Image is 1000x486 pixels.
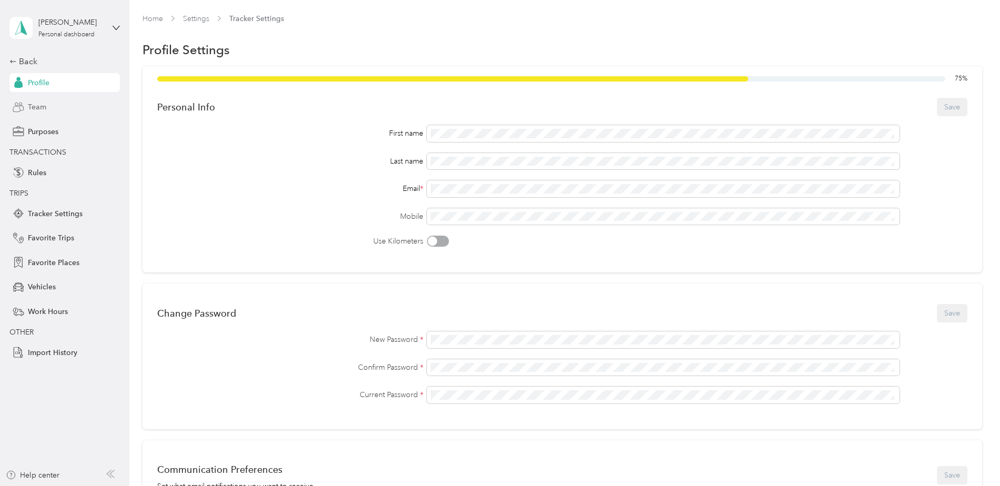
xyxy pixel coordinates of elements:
[28,102,46,113] span: Team
[157,362,424,373] label: Confirm Password
[6,470,59,481] button: Help center
[38,17,104,28] div: [PERSON_NAME]
[28,347,77,358] span: Import History
[941,427,1000,486] iframe: Everlance-gr Chat Button Frame
[38,32,95,38] div: Personal dashboard
[157,334,424,345] label: New Password
[955,74,967,84] span: 75 %
[142,14,163,23] a: Home
[28,232,74,244] span: Favorite Trips
[9,328,34,337] span: OTHER
[142,44,230,55] h1: Profile Settings
[157,183,424,194] div: Email
[28,306,68,317] span: Work Hours
[157,211,424,222] label: Mobile
[28,77,49,88] span: Profile
[9,189,28,198] span: TRIPS
[157,308,236,319] div: Change Password
[157,236,424,247] label: Use Kilometers
[9,148,66,157] span: TRANSACTIONS
[28,126,58,137] span: Purposes
[28,167,46,178] span: Rules
[157,156,424,167] div: Last name
[157,389,424,400] label: Current Password
[157,102,215,113] div: Personal Info
[157,128,424,139] div: First name
[28,281,56,292] span: Vehicles
[9,55,115,68] div: Back
[229,13,284,24] span: Tracker Settings
[28,257,79,268] span: Favorite Places
[183,14,209,23] a: Settings
[28,208,83,219] span: Tracker Settings
[157,464,315,475] div: Communication Preferences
